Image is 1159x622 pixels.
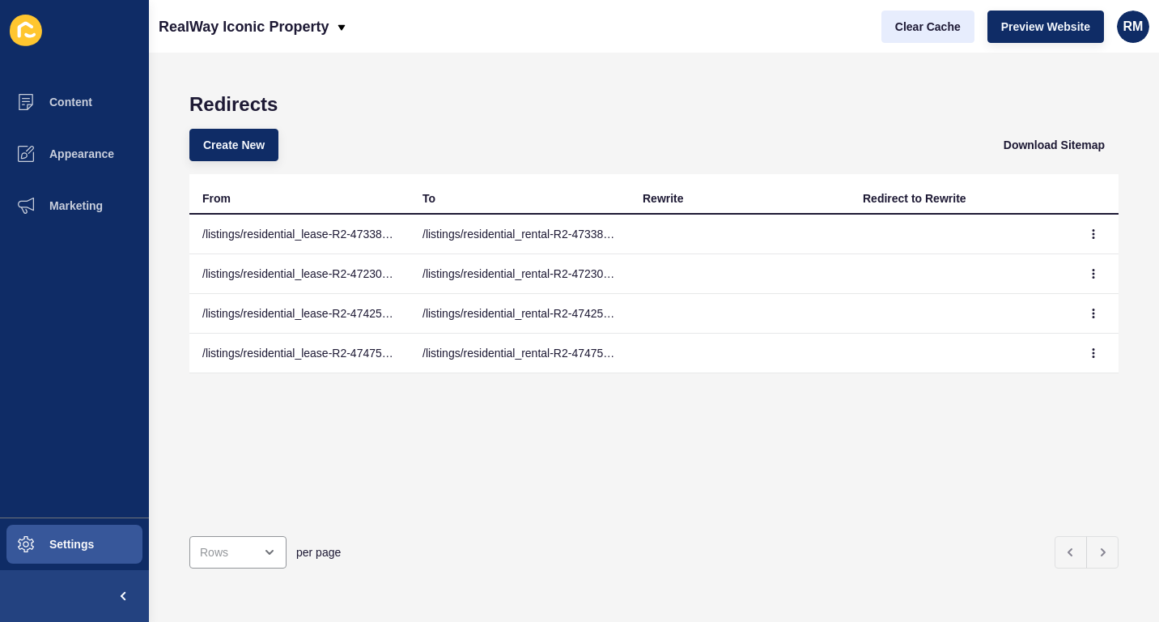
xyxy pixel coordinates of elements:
[987,11,1104,43] button: Preview Website
[643,190,684,207] div: Rewrite
[189,294,410,334] td: /listings/residential_lease-R2-4742532-[GEOGRAPHIC_DATA]
[189,93,1119,116] h1: Redirects
[863,190,966,207] div: Redirect to Rewrite
[203,137,265,153] span: Create New
[189,215,410,254] td: /listings/residential_lease-R2-4733887-[GEOGRAPHIC_DATA]
[410,294,630,334] td: /listings/residential_rental-R2-4742532-[GEOGRAPHIC_DATA]
[159,6,329,47] p: RealWay Iconic Property
[422,190,435,207] div: To
[189,536,287,569] div: open menu
[410,334,630,373] td: /listings/residential_rental-R2-4747591-[GEOGRAPHIC_DATA]
[189,334,410,373] td: /listings/residential_lease-R2-4747591-[GEOGRAPHIC_DATA]
[296,544,341,560] span: per page
[189,129,278,161] button: Create New
[410,254,630,294] td: /listings/residential_rental-R2-4723056-[GEOGRAPHIC_DATA]
[189,254,410,294] td: /listings/residential_lease-R2-4723056-[GEOGRAPHIC_DATA]
[990,129,1119,161] button: Download Sitemap
[202,190,231,207] div: From
[895,19,961,35] span: Clear Cache
[1001,19,1090,35] span: Preview Website
[410,215,630,254] td: /listings/residential_rental-R2-4733887-[GEOGRAPHIC_DATA]
[1004,137,1105,153] span: Download Sitemap
[1123,19,1144,35] span: RM
[881,11,974,43] button: Clear Cache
